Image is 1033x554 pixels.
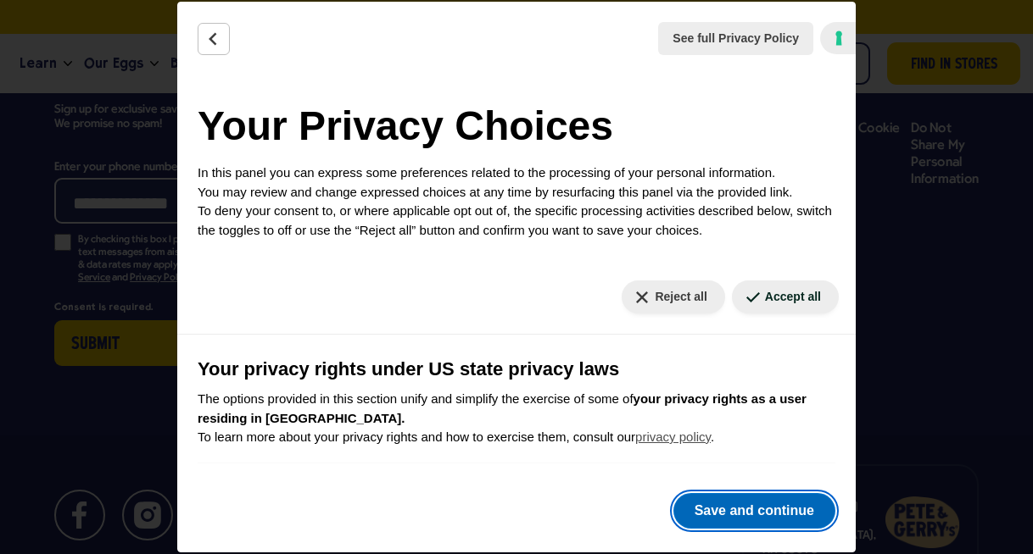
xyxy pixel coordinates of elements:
button: Save and continue [673,493,835,529]
b: your privacy rights as a user residing in [GEOGRAPHIC_DATA]. [198,391,807,425]
a: privacy policy [635,429,711,444]
a: iubenda - Cookie Policy and Cookie Compliance Management [820,22,856,54]
h2: Your Privacy Choices [198,96,835,157]
button: Accept all [732,280,839,313]
p: In this panel you can express some preferences related to the processing of your personal informa... [198,163,835,240]
p: The options provided in this section unify and simplify the exercise of some of To learn more abo... [198,390,835,447]
button: Reject all [622,280,724,313]
h3: Your privacy rights under US state privacy laws [198,355,835,383]
button: See full Privacy Policy [658,22,813,55]
button: Back [198,23,230,55]
span: See full Privacy Policy [673,30,799,47]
